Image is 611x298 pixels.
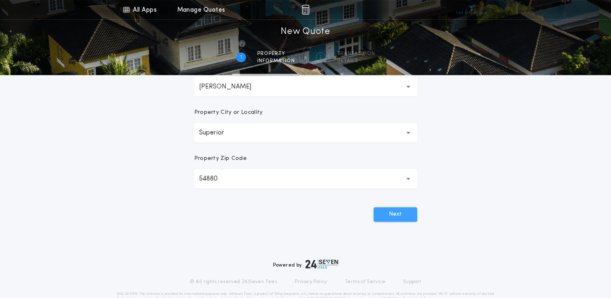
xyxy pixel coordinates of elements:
[199,82,264,92] p: [PERSON_NAME]
[374,207,417,222] button: Next
[337,50,375,57] span: Transaction
[257,50,295,57] span: Property
[240,54,242,61] h2: 1
[302,5,309,15] img: img
[337,58,375,64] span: details
[319,54,322,61] h2: 2
[345,279,385,285] a: Terms of Service
[273,259,338,269] div: Powered by
[194,155,247,163] p: Property Zip Code
[403,279,421,285] a: Support
[190,279,277,285] p: © All rights reserved. 24|Seven Fees
[194,169,417,189] button: 54880
[281,25,330,38] h1: New Quote
[194,123,417,143] button: Superior
[194,77,417,97] button: [PERSON_NAME]
[305,259,338,269] img: logo
[257,58,295,64] span: information
[199,174,231,184] p: 54880
[295,279,327,285] a: Privacy Policy
[194,109,263,117] p: Property City or Locality
[199,128,237,138] p: Superior
[456,6,487,14] img: vs-icon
